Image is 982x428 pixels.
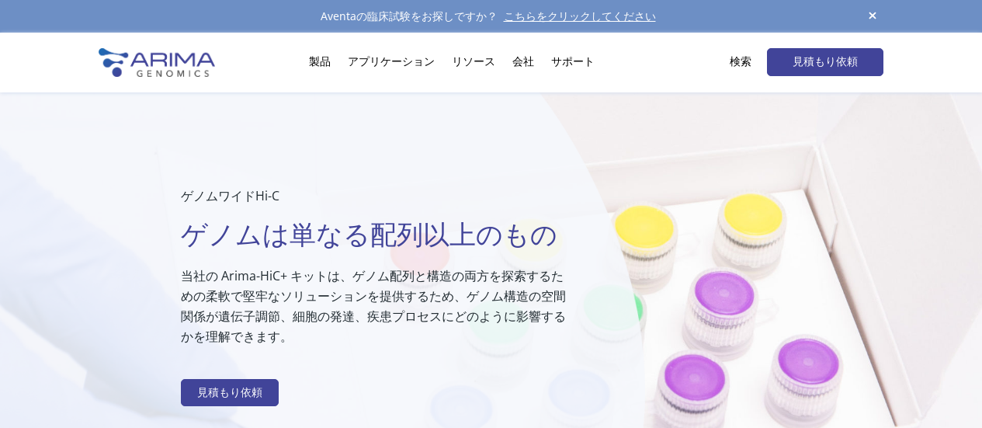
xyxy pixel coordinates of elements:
font: 見積もり依頼 [793,55,858,68]
font: 検索 [730,55,751,68]
a: こちらをクリックしてください [498,9,662,23]
font: Aventaの臨床試験をお探しですか？ [321,9,498,23]
font: 見積もり依頼 [197,386,262,399]
a: 見積もり依頼 [767,48,883,76]
font: ゲノムワイドHi-C [181,187,279,204]
img: 有馬ゲノミクスのロゴ [99,48,215,77]
font: ゲノムは単なる配列以上のもの [181,220,557,252]
a: 見積もり依頼 [181,379,279,407]
font: 当社の Arima-HiC+ キットは、ゲノム配列と構造の両方を探索するための柔軟で堅牢なソリューションを提供するため、ゲノム構造の空間関係が遺伝子調節、細胞の発達、疾患プロセスにどのように影響... [181,267,566,345]
font: こちらをクリックしてください [504,9,656,23]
